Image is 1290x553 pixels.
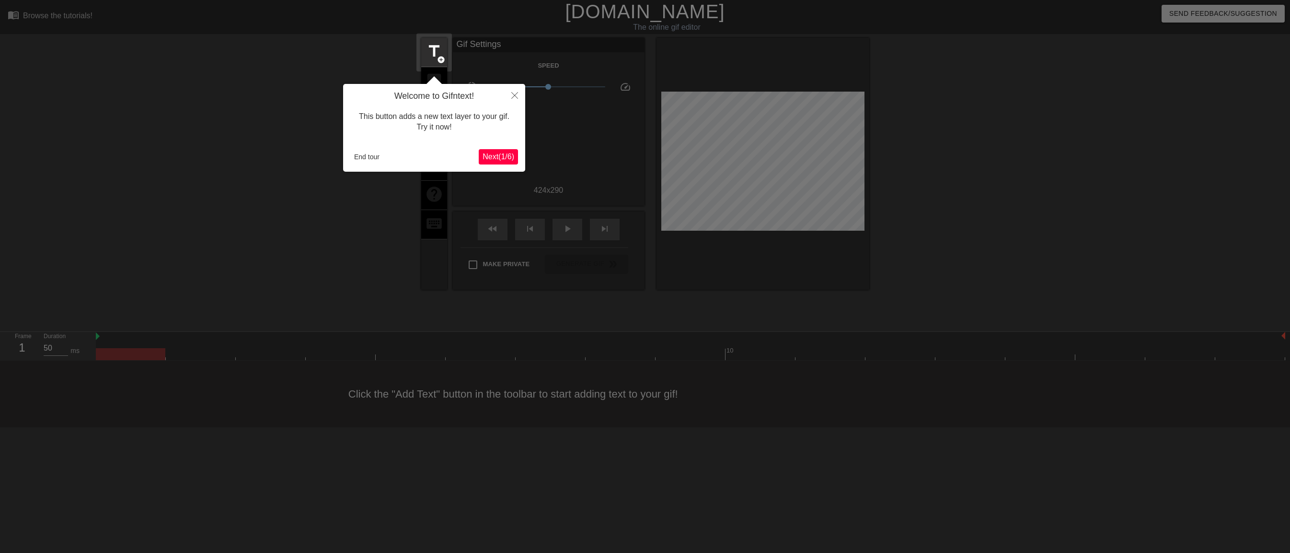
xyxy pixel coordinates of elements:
button: Next [479,149,518,165]
span: Next ( 1 / 6 ) [483,153,514,161]
button: Close [504,84,525,106]
h4: Welcome to Gifntext! [350,91,518,102]
button: End tour [350,150,383,164]
div: This button adds a new text layer to your gif. Try it now! [350,102,518,142]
